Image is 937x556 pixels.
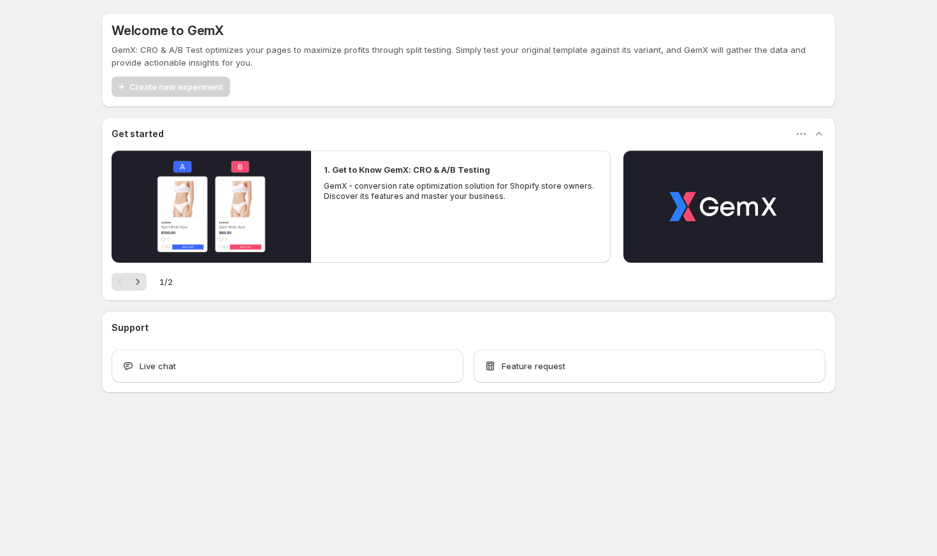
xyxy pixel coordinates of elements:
[112,321,149,334] h3: Support
[324,163,490,176] h2: 1. Get to Know GemX: CRO & A/B Testing
[112,273,147,291] nav: Pagination
[140,360,176,372] span: Live chat
[324,181,598,201] p: GemX - conversion rate optimization solution for Shopify store owners. Discover its features and ...
[112,23,224,38] h5: Welcome to GemX
[112,43,825,69] p: GemX: CRO & A/B Test optimizes your pages to maximize profits through split testing. Simply test ...
[623,150,823,263] button: Play video
[129,273,147,291] button: Next
[159,275,173,288] span: 1 / 2
[112,128,164,140] h3: Get started
[112,150,311,263] button: Play video
[502,360,565,372] span: Feature request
